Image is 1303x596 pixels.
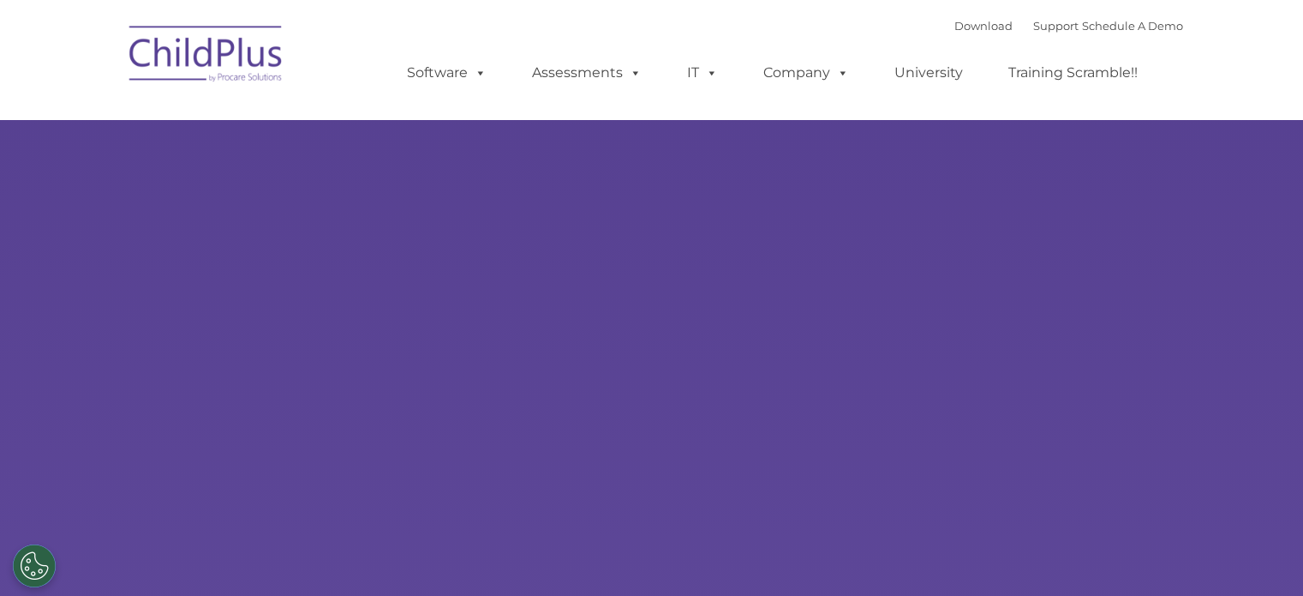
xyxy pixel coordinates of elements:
a: Company [746,56,866,90]
a: Assessments [515,56,659,90]
img: ChildPlus by Procare Solutions [121,14,292,99]
a: Support [1033,19,1079,33]
a: IT [670,56,735,90]
a: Schedule A Demo [1082,19,1183,33]
button: Cookies Settings [13,545,56,587]
font: | [954,19,1183,33]
a: Download [954,19,1013,33]
a: Training Scramble!! [991,56,1155,90]
a: Software [390,56,504,90]
a: University [877,56,980,90]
